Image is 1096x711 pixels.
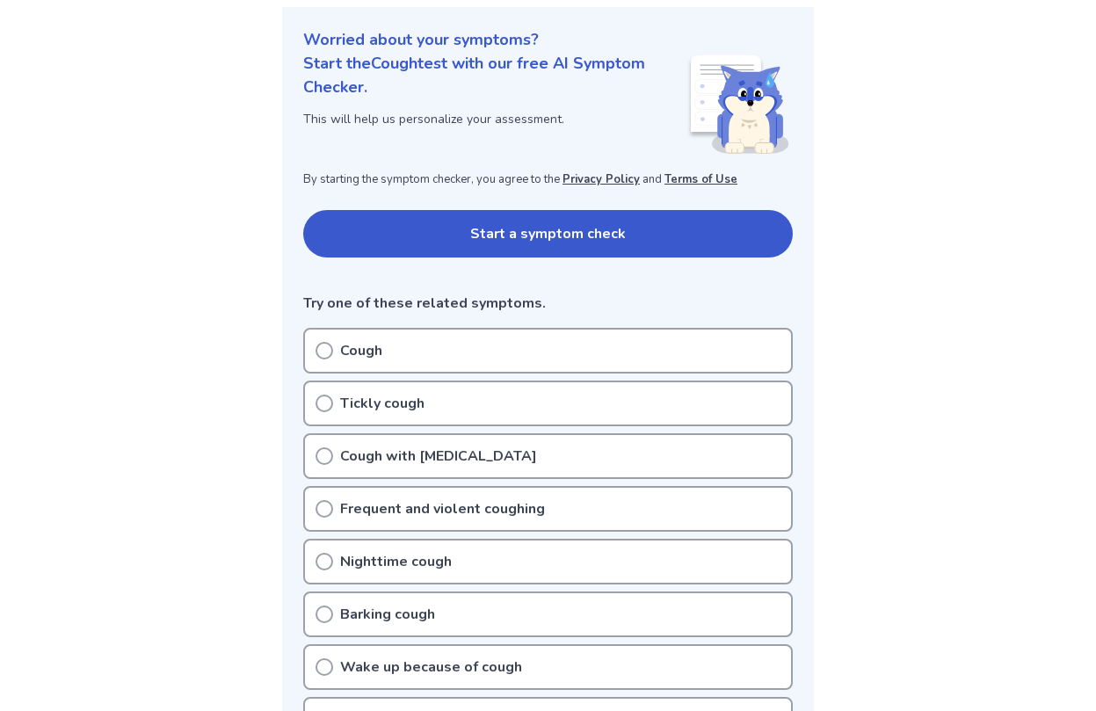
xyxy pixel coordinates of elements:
[303,171,793,189] p: By starting the symptom checker, you agree to the and
[664,171,737,187] a: Terms of Use
[303,293,793,314] p: Try one of these related symptoms.
[340,657,522,678] p: Wake up because of cough
[340,446,537,467] p: Cough with [MEDICAL_DATA]
[303,52,687,99] p: Start the Cough test with our free AI Symptom Checker.
[303,28,793,52] p: Worried about your symptoms?
[340,604,435,625] p: Barking cough
[340,551,452,572] p: Nighttime cough
[303,210,793,258] button: Start a symptom check
[340,340,382,361] p: Cough
[303,110,687,128] p: This will help us personalize your assessment.
[340,393,425,414] p: Tickly cough
[563,171,640,187] a: Privacy Policy
[340,498,545,519] p: Frequent and violent coughing
[687,55,789,154] img: Shiba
